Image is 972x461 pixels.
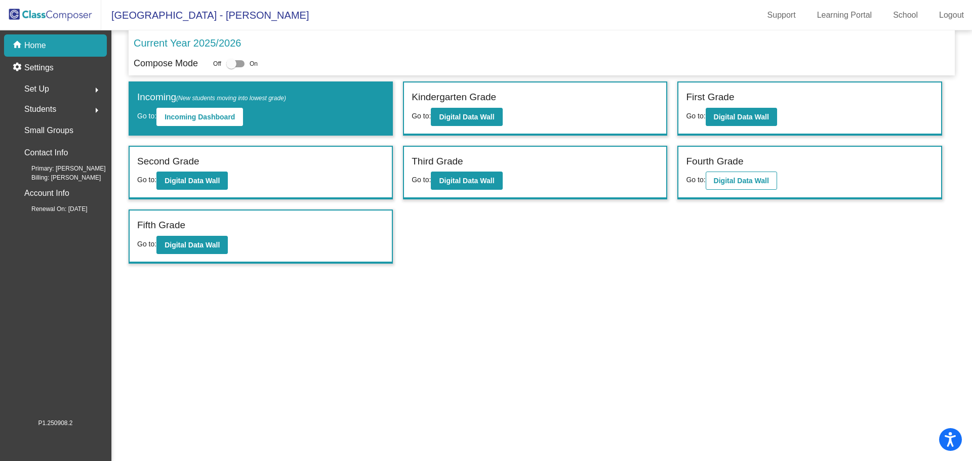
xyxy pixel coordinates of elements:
label: Second Grade [137,154,199,169]
mat-icon: settings [12,62,24,74]
span: Go to: [686,176,705,184]
p: Current Year 2025/2026 [134,35,241,51]
a: Support [759,7,804,23]
label: First Grade [686,90,734,105]
p: Compose Mode [134,57,198,70]
p: Small Groups [24,123,73,138]
span: Go to: [137,112,156,120]
mat-icon: home [12,39,24,52]
label: Kindergarten Grade [412,90,496,105]
span: Billing: [PERSON_NAME] [15,173,101,182]
label: Fourth Grade [686,154,743,169]
mat-icon: arrow_right [91,104,103,116]
span: Set Up [24,82,49,96]
span: Off [213,59,221,68]
p: Settings [24,62,54,74]
a: Learning Portal [809,7,880,23]
b: Digital Data Wall [714,113,769,121]
b: Digital Data Wall [439,113,494,121]
b: Digital Data Wall [439,177,494,185]
span: [GEOGRAPHIC_DATA] - [PERSON_NAME] [101,7,309,23]
p: Home [24,39,46,52]
b: Digital Data Wall [714,177,769,185]
label: Third Grade [412,154,463,169]
span: Go to: [137,176,156,184]
button: Digital Data Wall [706,108,777,126]
span: Go to: [412,176,431,184]
span: Students [24,102,56,116]
button: Digital Data Wall [706,172,777,190]
span: Go to: [686,112,705,120]
button: Incoming Dashboard [156,108,243,126]
span: Go to: [137,240,156,248]
span: Go to: [412,112,431,120]
mat-icon: arrow_right [91,84,103,96]
span: Primary: [PERSON_NAME] [15,164,106,173]
b: Digital Data Wall [165,177,220,185]
button: Digital Data Wall [156,172,228,190]
p: Account Info [24,186,69,200]
label: Incoming [137,90,286,105]
a: Logout [931,7,972,23]
button: Digital Data Wall [431,108,502,126]
label: Fifth Grade [137,218,185,233]
a: School [885,7,926,23]
p: Contact Info [24,146,68,160]
span: (New students moving into lowest grade) [176,95,286,102]
b: Incoming Dashboard [165,113,235,121]
span: On [250,59,258,68]
span: Renewal On: [DATE] [15,204,87,214]
button: Digital Data Wall [156,236,228,254]
button: Digital Data Wall [431,172,502,190]
b: Digital Data Wall [165,241,220,249]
